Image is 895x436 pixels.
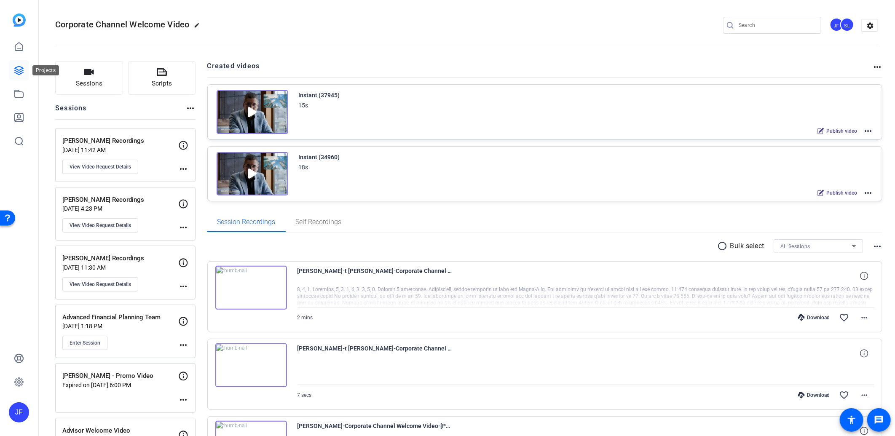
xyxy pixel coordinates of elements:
[859,313,869,323] mat-icon: more_horiz
[178,340,188,350] mat-icon: more_horiz
[299,90,340,100] div: Instant (37945)
[62,323,178,329] p: [DATE] 1:18 PM
[730,241,765,251] p: Bulk select
[152,79,172,88] span: Scripts
[862,19,879,32] mat-icon: settings
[297,343,453,364] span: [PERSON_NAME]-t [PERSON_NAME]-Corporate Channel Welcome Video-[PERSON_NAME]-t [PERSON_NAME] Recor...
[297,315,313,321] span: 2 mins
[62,382,178,388] p: Expired on [DATE] 6:00 PM
[70,340,100,346] span: Enter Session
[13,13,26,27] img: blue-gradient.svg
[780,243,810,249] span: All Sessions
[215,343,287,387] img: thumb-nail
[178,281,188,292] mat-icon: more_horiz
[32,65,59,75] div: Projects
[217,219,276,225] span: Session Recordings
[76,79,102,88] span: Sessions
[840,18,854,32] div: SL
[872,241,882,251] mat-icon: more_horiz
[185,103,196,113] mat-icon: more_horiz
[299,162,308,172] div: 18s
[297,392,312,398] span: 7 secs
[839,390,849,400] mat-icon: favorite_border
[62,264,178,271] p: [DATE] 11:30 AM
[62,277,138,292] button: View Video Request Details
[62,195,178,205] p: [PERSON_NAME] Recordings
[62,205,178,212] p: [DATE] 4:23 PM
[299,100,308,110] div: 15s
[847,415,857,425] mat-icon: accessibility
[207,61,873,78] h2: Created videos
[70,281,131,288] span: View Video Request Details
[62,313,178,322] p: Advanced Financial Planning Team
[62,426,178,436] p: Advisor Welcome Video
[840,18,855,32] ngx-avatar: Sebastien Lachance
[178,222,188,233] mat-icon: more_horiz
[297,266,453,286] span: [PERSON_NAME]-t [PERSON_NAME]-Corporate Channel Welcome Video-[PERSON_NAME]-t [PERSON_NAME] Recor...
[9,402,29,423] div: JF
[55,61,123,95] button: Sessions
[299,152,340,162] div: Instant (34960)
[62,254,178,263] p: [PERSON_NAME] Recordings
[830,18,844,32] div: JF
[718,241,730,251] mat-icon: radio_button_unchecked
[863,126,873,136] mat-icon: more_horiz
[55,103,87,119] h2: Sessions
[794,392,834,399] div: Download
[70,222,131,229] span: View Video Request Details
[874,415,884,425] mat-icon: message
[863,188,873,198] mat-icon: more_horiz
[839,313,849,323] mat-icon: favorite_border
[217,152,288,196] img: Creator Project Thumbnail
[62,218,138,233] button: View Video Request Details
[194,22,204,32] mat-icon: edit
[178,164,188,174] mat-icon: more_horiz
[215,266,287,310] img: thumb-nail
[296,219,342,225] span: Self Recordings
[62,160,138,174] button: View Video Request Details
[217,90,288,134] img: Creator Project Thumbnail
[859,390,869,400] mat-icon: more_horiz
[62,136,178,146] p: [PERSON_NAME] Recordings
[62,336,107,350] button: Enter Session
[62,371,178,381] p: [PERSON_NAME] - Promo Video
[830,18,844,32] ngx-avatar: Jake Fortinsky
[739,20,815,30] input: Search
[872,62,882,72] mat-icon: more_horiz
[178,395,188,405] mat-icon: more_horiz
[826,128,857,134] span: Publish video
[128,61,196,95] button: Scripts
[70,163,131,170] span: View Video Request Details
[826,190,857,196] span: Publish video
[62,147,178,153] p: [DATE] 11:42 AM
[794,314,834,321] div: Download
[55,19,190,29] span: Corporate Channel Welcome Video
